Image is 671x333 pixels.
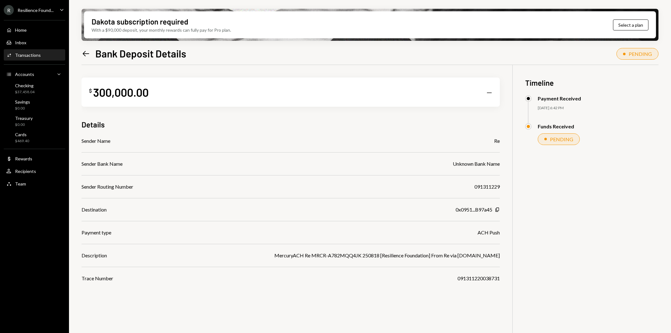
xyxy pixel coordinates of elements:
div: Trace Number [82,275,113,282]
div: Sender Routing Number [82,183,133,191]
div: Sender Name [82,137,110,145]
div: MercuryACH Re MRCR-A782MQQ4JK 250818 [Resilience Foundation] From Re via [DOMAIN_NAME] [274,252,500,259]
div: Destination [82,206,107,213]
div: Description [82,252,107,259]
a: Transactions [4,49,65,61]
div: $0.00 [15,106,30,111]
div: 300,000.00 [93,85,149,99]
div: $ [89,88,92,94]
h3: Details [82,119,105,130]
div: With a $90,000 deposit, your monthly rewards can fully pay for Pro plan. [92,27,231,33]
div: Savings [15,99,30,105]
div: 091311229 [474,183,500,191]
a: Rewards [4,153,65,164]
div: — [486,88,492,97]
a: Checking$37,458.04 [4,81,65,96]
div: Accounts [15,72,34,77]
div: Sender Bank Name [82,160,123,168]
div: Payment type [82,229,111,236]
div: Unknown Bank Name [453,160,500,168]
div: $0.00 [15,122,33,127]
a: Team [4,178,65,189]
div: Treasury [15,115,33,121]
div: Payment Received [538,95,581,101]
div: PENDING [550,136,573,142]
div: Rewards [15,156,32,161]
a: Recipients [4,165,65,177]
div: ACH Push [478,229,500,236]
a: Inbox [4,37,65,48]
div: 091311220038731 [457,275,500,282]
button: Select a plan [613,19,648,30]
div: PENDING [629,51,652,57]
div: Checking [15,83,34,88]
div: Home [15,27,27,33]
div: Team [15,181,26,186]
div: [DATE] 6:42 PM [538,105,658,111]
div: Re [494,137,500,145]
h1: Bank Deposit Details [95,47,186,60]
div: Resilience Found... [18,8,54,13]
div: R [4,5,14,15]
a: Savings$0.00 [4,97,65,112]
a: Home [4,24,65,35]
div: 0x0951...B97a45 [456,206,492,213]
div: Dakota subscription required [92,16,188,27]
a: Cards$469.40 [4,130,65,145]
div: Inbox [15,40,26,45]
a: Treasury$0.00 [4,114,65,129]
h3: Timeline [525,78,658,88]
a: Accounts [4,68,65,80]
div: Cards [15,132,29,137]
div: $469.40 [15,138,29,144]
div: Funds Received [538,123,574,129]
div: Recipients [15,169,36,174]
div: $37,458.04 [15,89,34,95]
div: Transactions [15,52,41,58]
